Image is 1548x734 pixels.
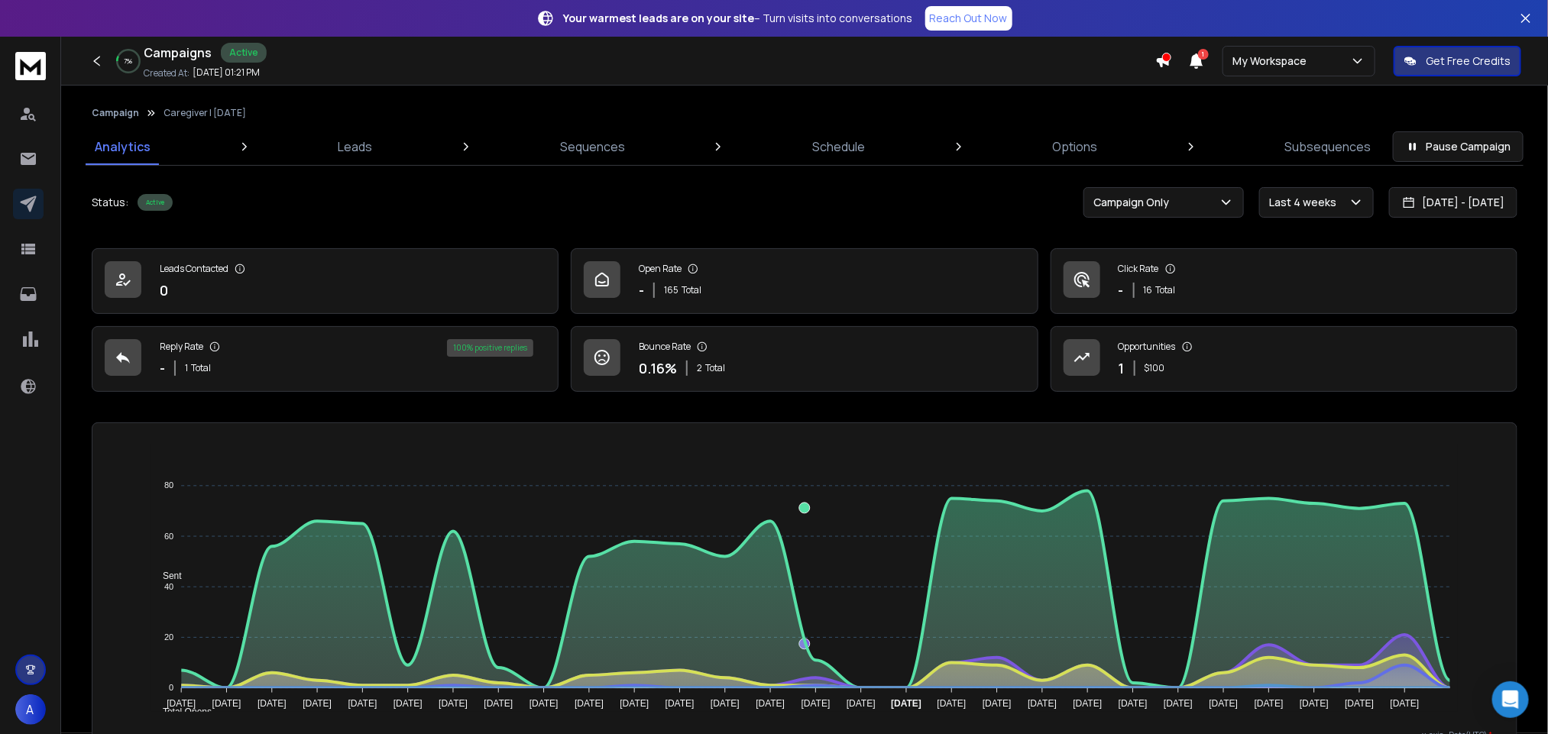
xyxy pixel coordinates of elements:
[1255,698,1284,709] tspan: [DATE]
[1391,698,1420,709] tspan: [DATE]
[167,698,196,709] tspan: [DATE]
[160,357,165,379] p: -
[571,248,1038,314] a: Open Rate-165Total
[705,362,725,374] span: Total
[439,698,468,709] tspan: [DATE]
[1145,362,1165,374] p: $ 100
[1394,46,1521,76] button: Get Free Credits
[185,362,188,374] span: 1
[160,280,168,301] p: 0
[138,194,173,211] div: Active
[664,284,678,296] span: 165
[529,698,559,709] tspan: [DATE]
[891,698,921,709] tspan: [DATE]
[164,107,246,119] p: Caregiver | [DATE]
[348,698,377,709] tspan: [DATE]
[1300,698,1329,709] tspan: [DATE]
[1144,284,1153,296] span: 16
[221,43,267,63] div: Active
[92,248,559,314] a: Leads Contacted0
[1198,49,1209,60] span: 1
[930,11,1008,26] p: Reach Out Now
[639,263,682,275] p: Open Rate
[551,128,634,165] a: Sequences
[92,326,559,392] a: Reply Rate-1Total100% positive replies
[1269,195,1342,210] p: Last 4 weeks
[1044,128,1107,165] a: Options
[666,698,695,709] tspan: [DATE]
[1232,53,1313,69] p: My Workspace
[1389,187,1517,218] button: [DATE] - [DATE]
[1051,248,1517,314] a: Click Rate-16Total
[151,571,182,581] span: Sent
[1093,195,1175,210] p: Campaign Only
[15,694,46,725] button: A
[169,683,173,692] tspan: 0
[1156,284,1176,296] span: Total
[164,481,173,490] tspan: 80
[983,698,1012,709] tspan: [DATE]
[560,137,625,156] p: Sequences
[447,339,533,357] div: 100 % positive replies
[564,11,913,26] p: – Turn visits into conversations
[160,263,228,275] p: Leads Contacted
[1119,263,1159,275] p: Click Rate
[164,532,173,541] tspan: 60
[160,341,203,353] p: Reply Rate
[1345,698,1374,709] tspan: [DATE]
[329,128,381,165] a: Leads
[1119,280,1124,301] p: -
[338,137,372,156] p: Leads
[212,698,241,709] tspan: [DATE]
[938,698,967,709] tspan: [DATE]
[151,707,212,717] span: Total Opens
[15,52,46,80] img: logo
[257,698,287,709] tspan: [DATE]
[1119,357,1125,379] p: 1
[803,128,874,165] a: Schedule
[711,698,740,709] tspan: [DATE]
[484,698,513,709] tspan: [DATE]
[682,284,701,296] span: Total
[575,698,604,709] tspan: [DATE]
[802,698,831,709] tspan: [DATE]
[95,137,151,156] p: Analytics
[564,11,755,25] strong: Your warmest leads are on your site
[1051,326,1517,392] a: Opportunities1$100
[164,632,173,642] tspan: 20
[620,698,649,709] tspan: [DATE]
[1210,698,1239,709] tspan: [DATE]
[847,698,876,709] tspan: [DATE]
[125,57,133,66] p: 7 %
[1393,131,1524,162] button: Pause Campaign
[191,362,211,374] span: Total
[812,137,865,156] p: Schedule
[697,362,702,374] span: 2
[92,195,128,210] p: Status:
[1285,137,1372,156] p: Subsequences
[1426,53,1511,69] p: Get Free Credits
[639,357,677,379] p: 0.16 %
[1053,137,1098,156] p: Options
[925,6,1012,31] a: Reach Out Now
[571,326,1038,392] a: Bounce Rate0.16%2Total
[144,44,212,62] h1: Campaigns
[92,107,139,119] button: Campaign
[1492,681,1529,718] div: Open Intercom Messenger
[756,698,785,709] tspan: [DATE]
[1028,698,1057,709] tspan: [DATE]
[193,66,260,79] p: [DATE] 01:21 PM
[639,341,691,353] p: Bounce Rate
[1276,128,1381,165] a: Subsequences
[393,698,423,709] tspan: [DATE]
[639,280,644,301] p: -
[1119,341,1176,353] p: Opportunities
[164,582,173,591] tspan: 40
[144,67,189,79] p: Created At:
[1119,698,1148,709] tspan: [DATE]
[1074,698,1103,709] tspan: [DATE]
[86,128,160,165] a: Analytics
[1164,698,1193,709] tspan: [DATE]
